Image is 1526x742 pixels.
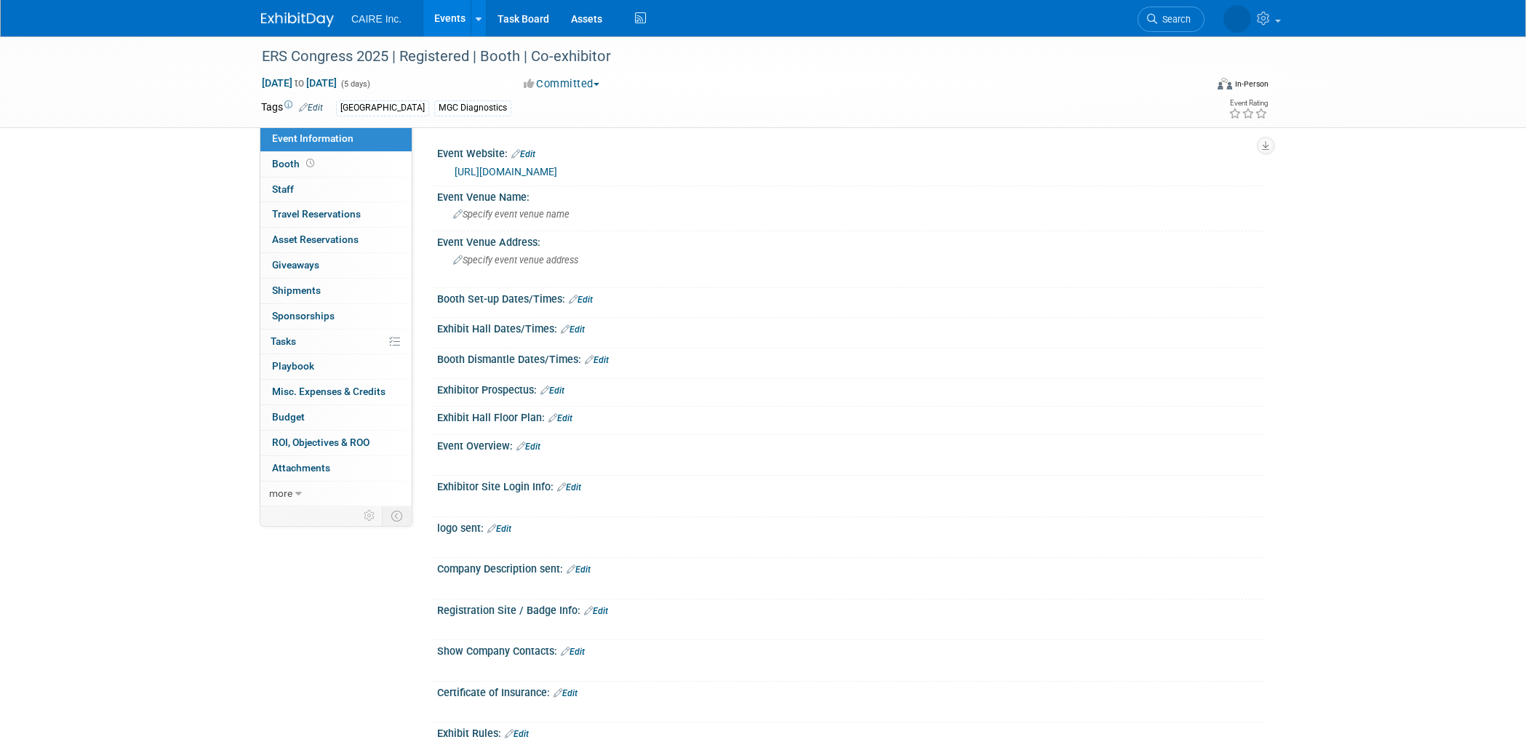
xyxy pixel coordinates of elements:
[260,279,412,303] a: Shipments
[303,158,317,169] span: Booth not reserved yet
[585,355,609,365] a: Edit
[340,79,370,89] span: (5 days)
[437,318,1265,337] div: Exhibit Hall Dates/Times:
[260,304,412,329] a: Sponsorships
[260,482,412,506] a: more
[1223,5,1251,33] img: Jaclyn Mitchum
[260,177,412,202] a: Staff
[260,202,412,227] a: Travel Reservations
[272,284,321,296] span: Shipments
[437,640,1265,659] div: Show Company Contacts:
[261,76,337,89] span: [DATE] [DATE]
[487,524,511,534] a: Edit
[548,413,572,423] a: Edit
[260,330,412,354] a: Tasks
[561,324,585,335] a: Edit
[260,127,412,151] a: Event Information
[505,729,529,739] a: Edit
[437,143,1265,161] div: Event Website:
[1157,14,1191,25] span: Search
[260,405,412,430] a: Budget
[561,647,585,657] a: Edit
[260,152,412,177] a: Booth
[261,12,334,27] img: ExhibitDay
[519,76,605,92] button: Committed
[567,565,591,575] a: Edit
[1218,78,1232,89] img: Format-Inperson.png
[260,380,412,404] a: Misc. Expenses & Credits
[437,348,1265,367] div: Booth Dismantle Dates/Times:
[357,506,383,525] td: Personalize Event Tab Strip
[516,442,540,452] a: Edit
[437,288,1265,307] div: Booth Set-up Dates/Times:
[437,599,1265,618] div: Registration Site / Badge Info:
[269,487,292,499] span: more
[453,255,578,266] span: Specify event venue address
[511,149,535,159] a: Edit
[272,411,305,423] span: Budget
[260,253,412,278] a: Giveaways
[437,407,1265,426] div: Exhibit Hall Floor Plan:
[260,354,412,379] a: Playbook
[1138,7,1205,32] a: Search
[1229,100,1268,107] div: Event Rating
[437,722,1265,741] div: Exhibit Rules:
[272,386,386,397] span: Misc. Expenses & Credits
[554,688,578,698] a: Edit
[1234,79,1269,89] div: In-Person
[584,606,608,616] a: Edit
[272,462,330,474] span: Attachments
[437,435,1265,454] div: Event Overview:
[455,166,557,177] a: [URL][DOMAIN_NAME]
[540,386,564,396] a: Edit
[272,132,353,144] span: Event Information
[261,100,323,116] td: Tags
[434,100,511,116] div: MGC Diagnostics
[383,506,412,525] td: Toggle Event Tabs
[272,436,369,448] span: ROI, Objectives & ROO
[272,259,319,271] span: Giveaways
[257,44,1183,70] div: ERS Congress 2025 | Registered | Booth | Co-exhibitor
[453,209,570,220] span: Specify event venue name
[271,335,296,347] span: Tasks
[260,431,412,455] a: ROI, Objectives & ROO
[272,158,317,169] span: Booth
[272,183,294,195] span: Staff
[437,476,1265,495] div: Exhibitor Site Login Info:
[437,186,1265,204] div: Event Venue Name:
[557,482,581,492] a: Edit
[299,103,323,113] a: Edit
[437,682,1265,701] div: Certificate of Insurance:
[260,456,412,481] a: Attachments
[272,360,314,372] span: Playbook
[437,231,1265,250] div: Event Venue Address:
[336,100,429,116] div: [GEOGRAPHIC_DATA]
[260,228,412,252] a: Asset Reservations
[569,295,593,305] a: Edit
[292,77,306,89] span: to
[437,379,1265,398] div: Exhibitor Prospectus:
[272,310,335,322] span: Sponsorships
[272,208,361,220] span: Travel Reservations
[1119,76,1269,97] div: Event Format
[351,13,402,25] span: CAIRE Inc.
[437,558,1265,577] div: Company Description sent:
[272,234,359,245] span: Asset Reservations
[437,517,1265,536] div: logo sent:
